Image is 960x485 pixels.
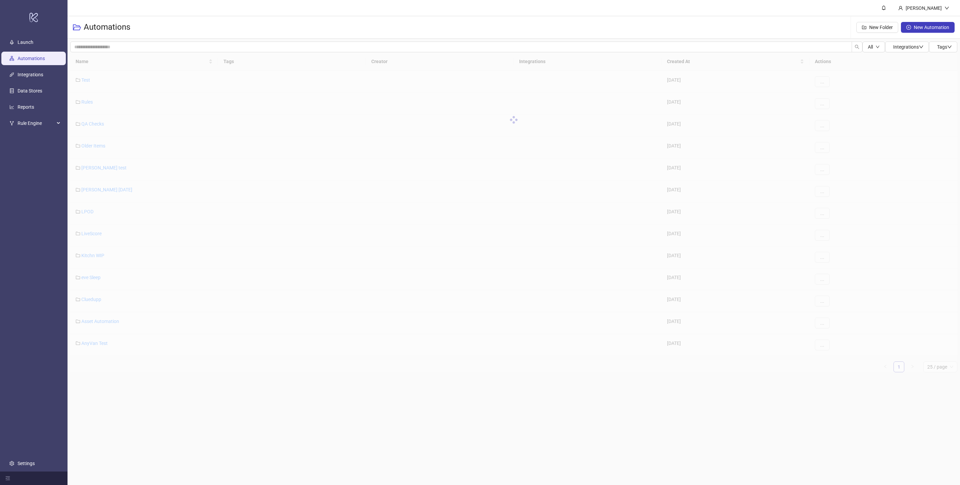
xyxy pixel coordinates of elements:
[862,25,866,30] span: folder-add
[5,476,10,481] span: menu-fold
[903,4,944,12] div: [PERSON_NAME]
[856,22,898,33] button: New Folder
[893,44,924,50] span: Integrations
[862,42,885,52] button: Alldown
[855,45,859,49] span: search
[876,45,880,49] span: down
[18,72,43,77] a: Integrations
[868,44,873,50] span: All
[18,56,45,61] a: Automations
[18,39,33,45] a: Launch
[944,6,949,10] span: down
[914,25,949,30] span: New Automation
[901,22,955,33] button: New Automation
[881,5,886,10] span: bell
[906,25,911,30] span: plus-circle
[947,45,952,49] span: down
[73,23,81,31] span: folder-open
[929,42,957,52] button: Tagsdown
[919,45,924,49] span: down
[9,121,14,126] span: fork
[84,22,130,33] h3: Automations
[18,88,42,93] a: Data Stores
[898,6,903,10] span: user
[937,44,952,50] span: Tags
[18,461,35,466] a: Settings
[18,104,34,110] a: Reports
[885,42,929,52] button: Integrationsdown
[869,25,893,30] span: New Folder
[18,116,55,130] span: Rule Engine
